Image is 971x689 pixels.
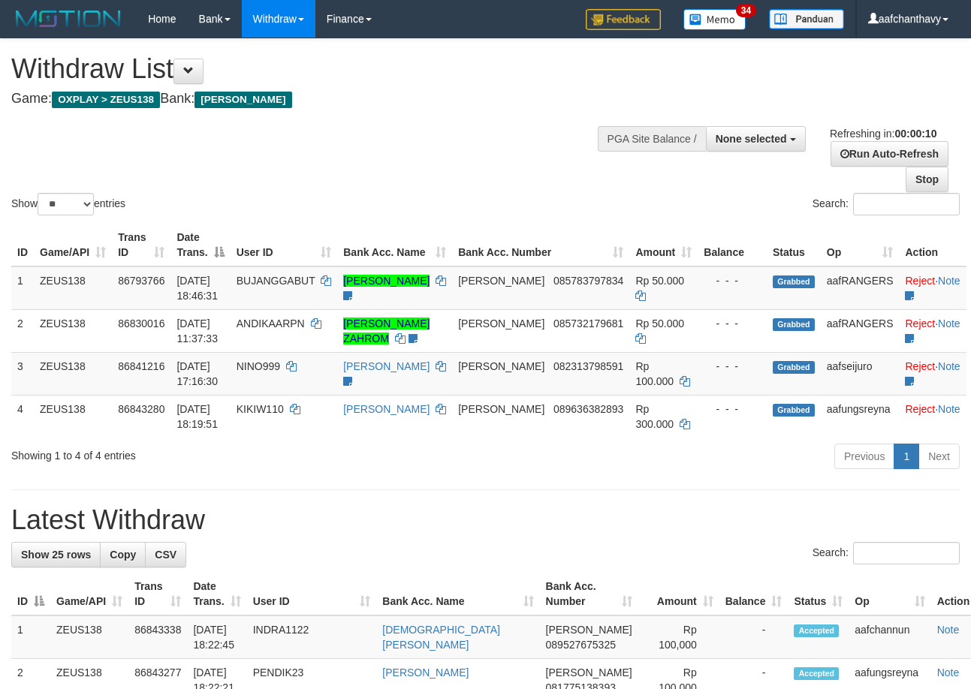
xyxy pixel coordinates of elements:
[50,615,128,659] td: ZEUS138
[458,317,544,329] span: [PERSON_NAME]
[830,128,936,140] span: Refreshing in:
[195,92,291,108] span: [PERSON_NAME]
[821,224,900,266] th: Op: activate to sort column ascending
[704,402,761,417] div: - - -
[905,403,935,415] a: Reject
[176,317,218,344] span: [DATE] 11:37:33
[128,615,187,659] td: 86843338
[773,318,815,331] span: Grabbed
[767,224,821,266] th: Status
[376,573,539,615] th: Bank Acc. Name: activate to sort column ascending
[52,92,160,108] span: OXPLAY > ZEUS138
[11,8,125,30] img: MOTION_logo.png
[11,542,101,567] a: Show 25 rows
[458,360,544,372] span: [PERSON_NAME]
[11,309,34,352] td: 2
[458,403,544,415] span: [PERSON_NAME]
[21,549,91,561] span: Show 25 rows
[553,360,623,372] span: Copy 082313798591 to clipboard
[337,224,452,266] th: Bank Acc. Name: activate to sort column ascending
[34,224,112,266] th: Game/API: activate to sort column ascending
[719,615,789,659] td: -
[918,444,960,469] a: Next
[247,573,377,615] th: User ID: activate to sort column ascending
[452,224,629,266] th: Bank Acc. Number: activate to sort column ascending
[540,573,638,615] th: Bank Acc. Number: activate to sort column ascending
[11,224,34,266] th: ID
[187,573,246,615] th: Date Trans.: activate to sort column ascending
[100,542,146,567] a: Copy
[237,403,284,415] span: KIKIW110
[719,573,789,615] th: Balance: activate to sort column ascending
[773,404,815,417] span: Grabbed
[906,167,948,192] a: Stop
[11,442,394,463] div: Showing 1 to 4 of 4 entries
[343,275,430,287] a: [PERSON_NAME]
[831,141,948,167] a: Run Auto-Refresh
[34,352,112,395] td: ZEUS138
[11,395,34,438] td: 4
[187,615,246,659] td: [DATE] 18:22:45
[769,9,844,29] img: panduan.png
[382,624,500,651] a: [DEMOGRAPHIC_DATA] [PERSON_NAME]
[34,395,112,438] td: ZEUS138
[34,266,112,310] td: ZEUS138
[905,317,935,329] a: Reject
[849,573,930,615] th: Op: activate to sort column ascending
[849,615,930,659] td: aafchannun
[899,266,966,310] td: ·
[118,317,164,329] span: 86830016
[237,275,315,287] span: BUJANGGABUT
[905,360,935,372] a: Reject
[821,309,900,352] td: aafRANGERS
[635,317,684,329] span: Rp 50.000
[546,624,632,636] span: [PERSON_NAME]
[706,126,806,152] button: None selected
[821,395,900,438] td: aafungsreyna
[247,615,377,659] td: INDRA1122
[638,615,719,659] td: Rp 100,000
[638,573,719,615] th: Amount: activate to sort column ascending
[34,309,112,352] td: ZEUS138
[11,573,50,615] th: ID: activate to sort column descending
[899,309,966,352] td: ·
[683,9,746,30] img: Button%20Memo.svg
[176,403,218,430] span: [DATE] 18:19:51
[853,542,960,564] input: Search:
[938,360,960,372] a: Note
[553,403,623,415] span: Copy 089636382893 to clipboard
[170,224,230,266] th: Date Trans.: activate to sort column descending
[635,275,684,287] span: Rp 50.000
[546,666,632,678] span: [PERSON_NAME]
[716,133,787,145] span: None selected
[598,126,706,152] div: PGA Site Balance /
[813,542,960,564] label: Search:
[629,224,698,266] th: Amount: activate to sort column ascending
[237,360,280,372] span: NINO999
[894,128,936,140] strong: 00:00:10
[176,360,218,387] span: [DATE] 17:16:30
[343,317,430,344] a: [PERSON_NAME] ZAHROM
[773,275,815,288] span: Grabbed
[145,542,186,567] a: CSV
[458,275,544,287] span: [PERSON_NAME]
[237,317,305,329] span: ANDIKAARPN
[38,193,94,215] select: Showentries
[11,92,632,107] h4: Game: Bank:
[343,403,430,415] a: [PERSON_NAME]
[110,549,136,561] span: Copy
[788,573,849,615] th: Status: activate to sort column ascending
[704,316,761,331] div: - - -
[853,193,960,215] input: Search:
[128,573,187,615] th: Trans ID: activate to sort column ascending
[894,444,919,469] a: 1
[938,275,960,287] a: Note
[905,275,935,287] a: Reject
[635,403,674,430] span: Rp 300.000
[704,359,761,374] div: - - -
[635,360,674,387] span: Rp 100.000
[821,266,900,310] td: aafRANGERS
[176,275,218,302] span: [DATE] 18:46:31
[773,361,815,374] span: Grabbed
[382,666,469,678] a: [PERSON_NAME]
